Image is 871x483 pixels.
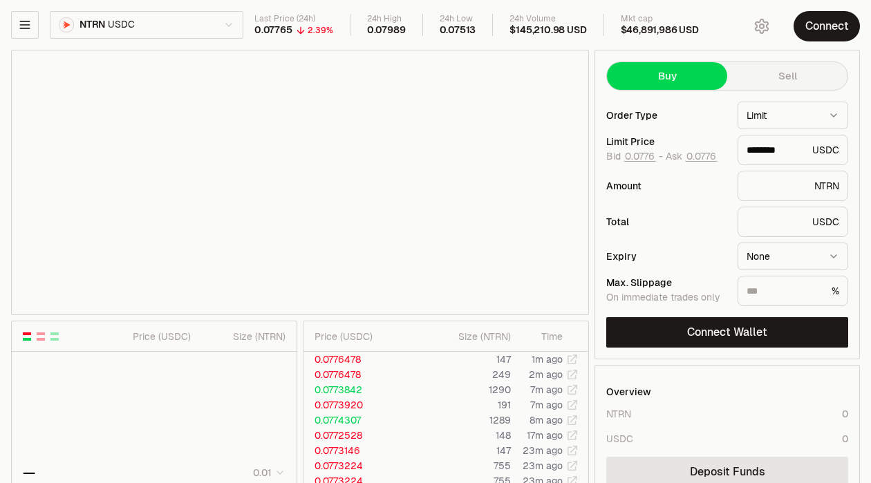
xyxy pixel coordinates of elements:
button: Buy [607,62,727,90]
div: On immediate trades only [606,292,727,304]
div: Price ( USDC ) [107,330,190,343]
button: Show Buy and Sell Orders [21,331,32,342]
div: Amount [606,181,727,191]
td: 0.0773224 [303,458,412,473]
time: 7m ago [530,383,563,396]
div: Last Price (24h) [254,14,333,24]
button: Sell [727,62,847,90]
div: 0 [842,432,848,446]
div: Mkt cap [621,14,699,24]
div: Order Type [606,111,727,120]
div: 2.39% [308,25,333,36]
iframe: Financial Chart [12,50,588,314]
td: 0.0776478 [303,367,412,382]
td: 0.0776478 [303,352,412,367]
button: 0.0776 [685,151,718,162]
button: Limit [738,102,848,129]
div: Expiry [606,252,727,261]
td: 755 [412,458,512,473]
div: Size ( NTRN ) [423,330,511,343]
div: 24h Volume [509,14,586,24]
button: Show Buy Orders Only [49,331,60,342]
time: 17m ago [527,429,563,442]
div: 24h High [367,14,406,24]
time: 23m ago [523,460,563,472]
button: Connect [794,11,860,41]
div: 0.07989 [367,24,406,37]
div: USDC [738,135,848,165]
span: Bid - [606,151,663,163]
div: $46,891,986 USD [621,24,699,37]
div: Max. Slippage [606,278,727,287]
td: 249 [412,367,512,382]
div: Size ( NTRN ) [203,330,285,343]
button: 0.0776 [624,151,656,162]
td: 1290 [412,382,512,397]
img: NTRN Logo [59,18,73,32]
time: 1m ago [532,353,563,366]
div: Limit Price [606,137,727,146]
span: NTRN [79,19,105,31]
div: Price ( USDC ) [315,330,411,343]
time: 2m ago [529,368,563,381]
div: Time [523,330,563,343]
button: Show Sell Orders Only [35,331,46,342]
div: — [23,463,35,482]
div: USDC [738,207,848,237]
td: 148 [412,428,512,443]
div: NTRN [606,407,631,421]
td: 191 [412,397,512,413]
td: 0.0773920 [303,397,412,413]
td: 0.0773146 [303,443,412,458]
td: 147 [412,352,512,367]
button: 0.01 [249,464,285,481]
span: Ask [666,151,718,163]
td: 0.0774307 [303,413,412,428]
td: 0.0772528 [303,428,412,443]
td: 1289 [412,413,512,428]
button: Connect Wallet [606,317,848,348]
div: 24h Low [440,14,476,24]
time: 7m ago [530,399,563,411]
div: NTRN [738,171,848,201]
div: % [738,276,848,306]
td: 147 [412,443,512,458]
div: 0.07765 [254,24,292,37]
span: USDC [108,19,134,31]
time: 8m ago [530,414,563,426]
div: 0.07513 [440,24,476,37]
button: None [738,243,848,270]
time: 23m ago [523,444,563,457]
div: $145,210.98 USD [509,24,586,37]
div: USDC [606,432,633,446]
div: 0 [842,407,848,421]
div: Overview [606,385,651,399]
div: Total [606,217,727,227]
td: 0.0773842 [303,382,412,397]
